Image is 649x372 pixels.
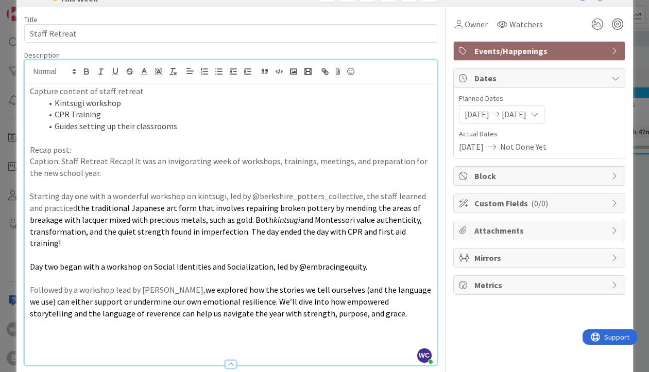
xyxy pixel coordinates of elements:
[474,252,606,264] span: Mirrors
[30,261,367,272] span: Day two began with a workshop on Social Identities and Socialization, led by @embracingequity.
[30,215,423,248] span: and Montessori value authenticity, transformation, and the quiet strength found in imperfection. ...
[509,18,543,30] span: Watchers
[502,108,526,120] span: [DATE]
[474,197,606,209] span: Custom Fields
[417,348,432,363] span: WC
[42,109,432,120] li: CPR Training
[30,284,432,319] p: Followed by a workshop lead by [PERSON_NAME],
[465,108,489,120] span: [DATE]
[30,190,432,249] p: Starting day one with a wonderful workshop on kintsugi, led by @berkshire_potters_collective, the...
[30,203,422,225] span: the traditional Japanese art form that involves repairing broken pottery by mending the areas of ...
[474,279,606,291] span: Metrics
[42,97,432,109] li: Kintsugi workshop
[459,129,620,139] span: Actual Dates
[531,198,548,208] span: ( 0/0 )
[465,18,488,30] span: Owner
[274,215,300,225] em: kintsugi
[500,140,546,153] span: Not Done Yet
[24,50,60,60] span: Description
[30,155,432,179] p: Caption: Staff Retreat Recap! It was an invigorating week of workshops, trainings, meetings, and ...
[22,2,47,14] span: Support
[24,24,437,43] input: type card name here...
[30,85,432,97] p: Capture content of staff retreat
[474,224,606,237] span: Attachments
[24,15,38,24] label: Title
[474,45,606,57] span: Events/Happenings
[459,140,484,153] span: [DATE]
[474,72,606,84] span: Dates
[474,170,606,182] span: Block
[30,144,432,156] p: Recap post:
[42,120,432,132] li: Guides setting up their classrooms
[30,285,433,318] span: we explored how the stories we tell ourselves (and the language we use) can either support or und...
[459,93,620,104] span: Planned Dates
